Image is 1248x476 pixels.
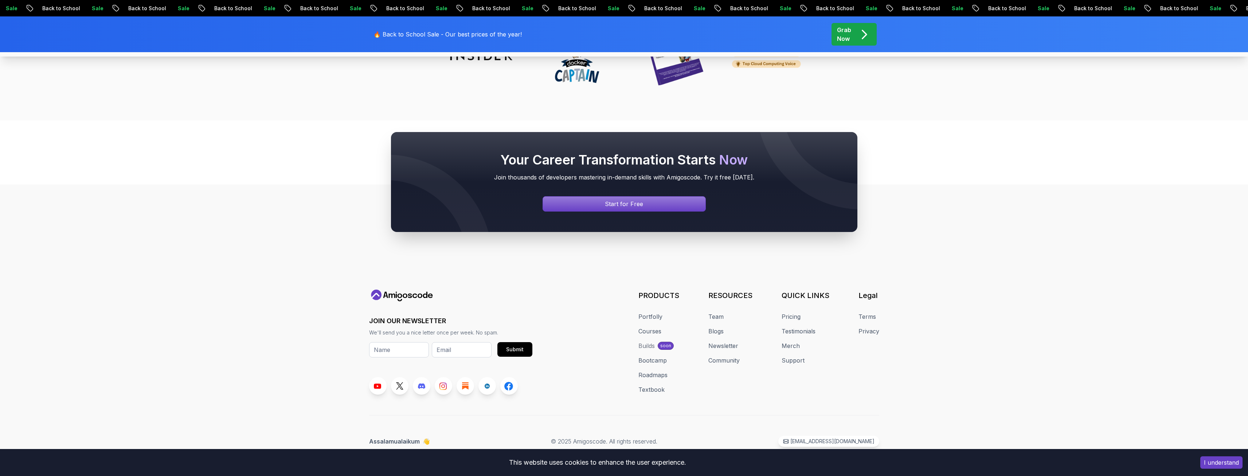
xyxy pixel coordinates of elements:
a: Bootcamp [638,356,667,365]
p: We'll send you a nice letter once per week. No spam. [369,329,532,336]
p: [EMAIL_ADDRESS][DOMAIN_NAME] [790,438,875,445]
p: 🔥 Back to School Sale - Our best prices of the year! [373,30,522,39]
h3: RESOURCES [708,290,752,301]
h3: Legal [858,290,879,301]
a: Twitter link [391,377,408,395]
input: Name [369,342,429,357]
button: Submit [497,342,532,357]
p: © 2025 Amigoscode. All rights reserved. [551,437,657,446]
p: Sale [681,5,704,12]
a: Community [708,356,740,365]
p: Back to School [975,5,1025,12]
div: This website uses cookies to enhance the user experience. [5,454,1189,471]
p: Back to School [115,5,165,12]
p: Sale [337,5,360,12]
a: Discord link [413,377,430,395]
p: Sale [939,5,962,12]
p: Back to School [889,5,939,12]
a: Newsletter [708,341,738,350]
p: Back to School [373,5,423,12]
p: Sale [423,5,446,12]
p: Join thousands of developers mastering in-demand skills with Amigoscode. Try it free [DATE]. [406,173,843,182]
a: Blog link [457,377,474,395]
a: Textbook [638,385,665,394]
p: Back to School [631,5,681,12]
a: Blogs [708,327,724,336]
p: Back to School [287,5,337,12]
a: Terms [858,312,876,321]
p: Sale [1111,5,1134,12]
a: Facebook link [500,377,518,395]
p: Sale [767,5,790,12]
p: Assalamualaikum [369,437,430,446]
span: Now [719,152,748,168]
p: Sale [595,5,618,12]
a: Testimonials [782,327,815,336]
a: Roadmaps [638,371,668,379]
a: Merch [782,341,800,350]
a: Pricing [782,312,801,321]
div: Submit [506,346,524,353]
a: Instagram link [435,377,452,395]
p: Back to School [1147,5,1197,12]
p: Back to School [1061,5,1111,12]
p: Back to School [545,5,595,12]
span: 👋 [422,437,431,446]
p: Start for Free [605,200,643,208]
p: Sale [509,5,532,12]
a: Team [708,312,724,321]
h2: Your Career Transformation Starts [406,152,843,167]
h3: QUICK LINKS [782,290,829,301]
a: [EMAIL_ADDRESS][DOMAIN_NAME] [778,436,879,447]
input: Email [432,342,492,357]
p: Sale [251,5,274,12]
p: Back to School [717,5,767,12]
button: Accept cookies [1200,456,1243,469]
p: Sale [1197,5,1220,12]
a: Portfolly [638,312,662,321]
a: Signin page [543,196,706,212]
p: Sale [1025,5,1048,12]
p: Back to School [201,5,251,12]
a: LinkedIn link [478,377,496,395]
p: Back to School [459,5,509,12]
a: Support [782,356,805,365]
p: Sale [165,5,188,12]
a: Privacy [858,327,879,336]
div: Builds [638,341,655,350]
a: Courses [638,327,661,336]
p: Back to School [29,5,79,12]
p: Sale [853,5,876,12]
a: Youtube link [369,377,387,395]
h3: JOIN OUR NEWSLETTER [369,316,532,326]
p: soon [660,343,671,349]
p: Sale [79,5,102,12]
h3: PRODUCTS [638,290,679,301]
p: Back to School [803,5,853,12]
p: Grab Now [837,26,851,43]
